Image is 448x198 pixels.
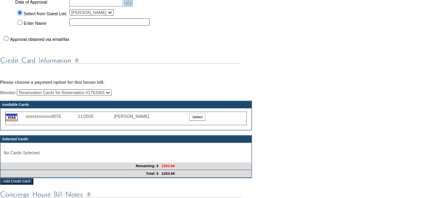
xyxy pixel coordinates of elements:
[0,170,160,178] td: Total: $
[0,135,251,143] td: Selected Cards
[0,101,251,108] td: Available Cards
[24,21,47,26] label: Enter Name
[6,113,18,121] img: icon_cc_visa.gif
[26,114,78,119] div: xxxxxxxxxxxx9078
[78,114,114,119] div: 11/2026
[0,162,160,170] td: Remaining: $
[24,11,67,16] label: Select from Guest List:
[114,114,154,119] div: [PERSON_NAME]
[160,162,251,170] td: 2253.68
[160,170,251,178] td: 2253.68
[4,150,248,155] p: No Cards Selected
[189,113,205,121] input: Select
[10,37,69,42] label: Approval obtained via email/fax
